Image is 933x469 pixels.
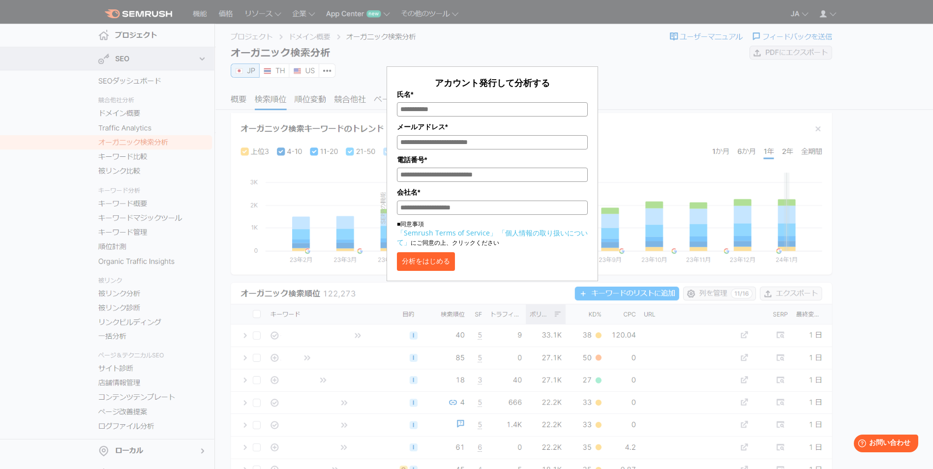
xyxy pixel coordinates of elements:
button: 分析をはじめる [397,252,455,271]
a: 「個人情報の取り扱いについて」 [397,228,588,247]
a: 「Semrush Terms of Service」 [397,228,497,237]
p: ■同意事項 にご同意の上、クリックください [397,220,588,247]
label: メールアドレス* [397,121,588,132]
span: アカウント発行して分析する [435,77,550,88]
iframe: Help widget launcher [845,431,922,458]
label: 電話番号* [397,154,588,165]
